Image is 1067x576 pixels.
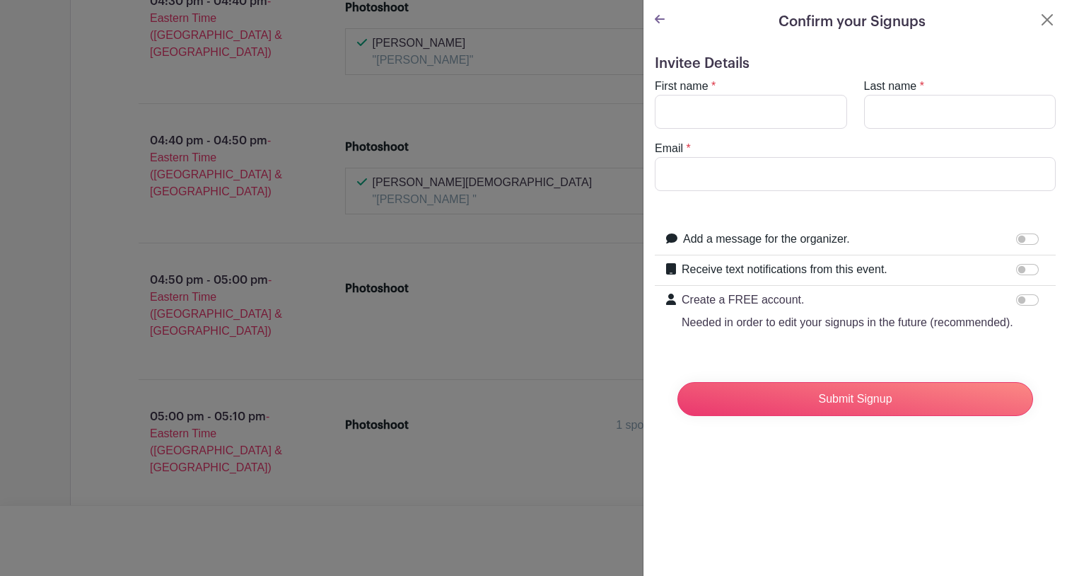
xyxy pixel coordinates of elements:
[683,231,850,248] label: Add a message for the organizer.
[682,261,887,278] label: Receive text notifications from this event.
[682,314,1013,331] p: Needed in order to edit your signups in the future (recommended).
[677,382,1033,416] input: Submit Signup
[1039,11,1056,28] button: Close
[779,11,926,33] h5: Confirm your Signups
[682,292,1013,309] p: Create a FREE account.
[655,140,683,157] label: Email
[655,78,709,95] label: First name
[655,55,1056,72] h5: Invitee Details
[864,78,917,95] label: Last name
